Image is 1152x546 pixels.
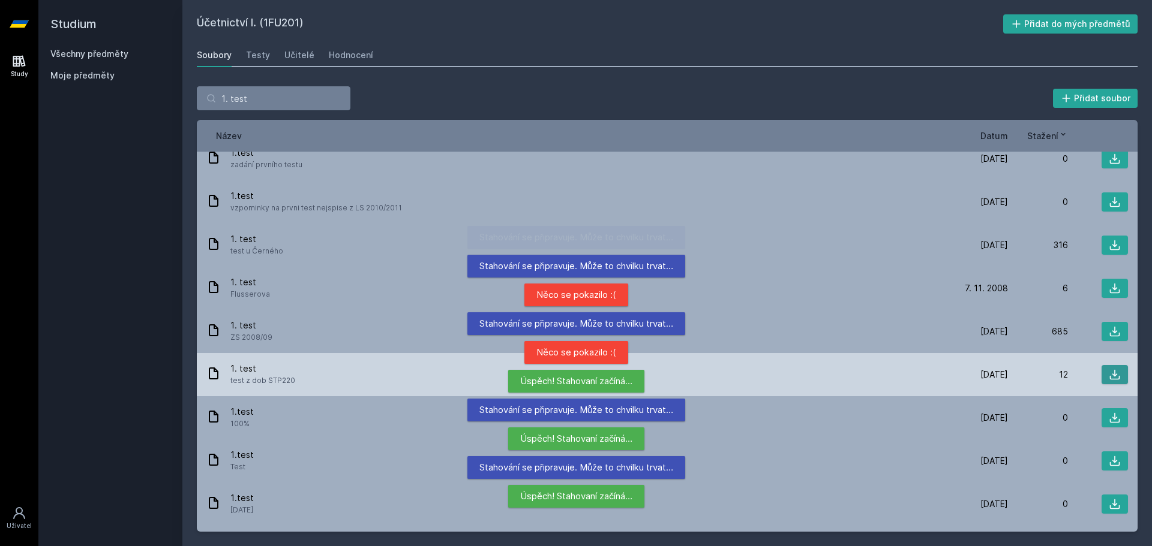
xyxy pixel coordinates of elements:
span: [DATE] [980,412,1008,424]
div: 316 [1008,239,1068,251]
span: vzpominky na prvni test nejspise z LS 2010/2011 [230,202,402,214]
div: Stahování se připravuje. Může to chvilku trvat… [467,226,685,249]
a: Testy [246,43,270,67]
span: 1.test [230,190,402,202]
div: Soubory [197,49,232,61]
span: test u Černého [230,245,283,257]
span: Moje předměty [50,70,115,82]
span: [DATE] [980,153,1008,165]
div: Stahování se připravuje. Může to chvilku trvat… [467,312,685,335]
div: Úspěch! Stahovaní začíná… [508,485,644,508]
a: Učitelé [284,43,314,67]
div: Stahování se připravuje. Může to chvilku trvat… [467,399,685,421]
span: [DATE] [980,325,1008,337]
a: Hodnocení [329,43,373,67]
span: [DATE] [980,369,1008,381]
div: 12 [1008,369,1068,381]
span: [DATE] [980,196,1008,208]
button: Přidat do mých předmětů [1003,14,1138,34]
div: Hodnocení [329,49,373,61]
h2: Účetnictví I. (1FU201) [197,14,1003,34]
span: [DATE] [230,504,254,516]
span: 1.test [230,492,254,504]
div: Uživatel [7,521,32,530]
span: zadání prvního testu [230,159,302,171]
div: 0 [1008,498,1068,510]
div: Testy [246,49,270,61]
div: 6 [1008,282,1068,294]
span: 1.test [230,449,254,461]
span: [DATE] [980,498,1008,510]
a: Uživatel [2,500,36,536]
span: 7. 11. 2008 [965,282,1008,294]
a: Všechny předměty [50,49,128,59]
div: Study [11,70,28,79]
button: Datum [980,129,1008,142]
span: ZS 2008/09 [230,331,272,343]
a: Soubory [197,43,232,67]
div: Úspěch! Stahovaní začíná… [508,427,644,450]
div: Něco se pokazilo :( [524,341,628,364]
span: 1. test [230,233,283,245]
input: Hledej soubor [197,86,350,110]
div: Stahování se připravuje. Může to chvilku trvat… [467,255,685,277]
div: Něco se pokazilo :( [524,283,628,306]
span: 1. test [230,363,295,375]
button: Stažení [1027,129,1068,142]
a: Study [2,48,36,85]
span: 100% [230,418,254,430]
span: [DATE] [980,239,1008,251]
div: 0 [1008,153,1068,165]
span: 1.test [230,147,302,159]
div: Úspěch! Stahovaní začíná… [508,370,644,393]
span: 1.test [230,406,254,418]
span: 1. test [230,319,272,331]
span: Test [230,461,254,473]
div: 685 [1008,325,1068,337]
div: 0 [1008,455,1068,467]
span: Stažení [1027,129,1058,142]
button: Název [216,129,242,142]
div: 0 [1008,412,1068,424]
span: Flusserova [230,288,270,300]
div: Stahování se připravuje. Může to chvilku trvat… [467,456,685,479]
span: test z dob STP220 [230,375,295,387]
span: [DATE] [980,455,1008,467]
button: Přidat soubor [1053,89,1138,108]
div: Učitelé [284,49,314,61]
div: 0 [1008,196,1068,208]
span: 1. test [230,276,270,288]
